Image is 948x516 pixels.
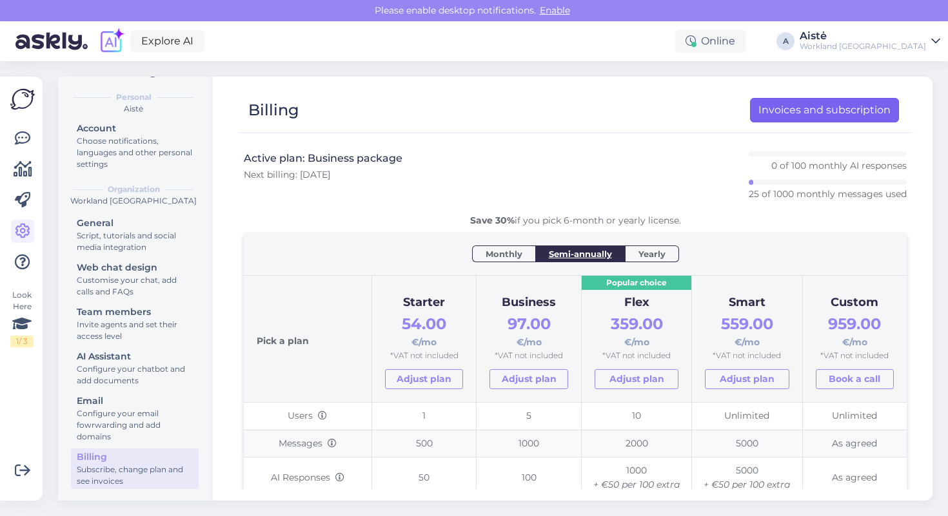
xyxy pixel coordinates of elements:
span: Yearly [638,247,666,260]
div: Invite agents and set their access level [77,319,193,342]
i: + €50 per 100 extra [593,479,680,490]
div: Flex [595,294,678,312]
div: Billing [248,98,299,122]
td: 10 [581,403,691,430]
div: *VAT not included [489,350,568,362]
div: Configure your chatbot and add documents [77,363,193,387]
span: 959.00 [828,314,881,333]
img: explore-ai [98,28,125,55]
a: AI AssistantConfigure your chatbot and add documents [71,348,199,388]
a: BillingSubscribe, change plan and see invoices [71,448,199,489]
div: Starter [385,294,463,312]
div: Online [675,30,746,53]
td: 2000 [581,430,691,457]
div: Look Here [10,289,34,347]
div: AI Assistant [77,350,193,363]
td: Messages [244,430,371,457]
td: AI Responses [244,457,371,499]
div: Pick a plan [257,289,359,389]
div: Choose notifications, languages and other personal settings [77,135,193,170]
p: 25 of 1000 monthly messages used [749,187,907,200]
div: Email [77,394,193,408]
div: Custom [816,294,894,312]
span: Semi-annually [549,247,612,260]
a: Adjust plan [705,369,789,389]
td: 5000 [692,430,802,457]
b: Save 30% [470,215,515,226]
div: €/mo [489,312,568,350]
td: 100 [477,457,581,499]
div: €/mo [595,312,678,350]
td: 5000 [692,457,802,499]
td: 1000 [477,430,581,457]
div: Script, tutorials and social media integration [77,230,193,253]
div: 1 / 3 [10,336,34,347]
img: Askly Logo [10,87,35,111]
a: Invoices and subscription [750,98,899,122]
span: 559.00 [721,314,773,333]
a: AistėWorkland [GEOGRAPHIC_DATA] [800,31,940,52]
div: *VAT not included [595,350,678,362]
td: 500 [371,430,476,457]
div: Subscribe, change plan and see invoices [77,464,193,487]
div: A [776,32,795,50]
i: + €50 per 100 extra [704,479,790,490]
div: *VAT not included [385,350,463,362]
p: 0 of 100 monthly AI responses [771,159,907,172]
span: 359.00 [611,314,663,333]
a: Adjust plan [489,369,568,389]
td: Unlimited [692,403,802,430]
span: Enable [536,5,574,16]
div: Popular choice [582,276,691,291]
div: *VAT not included [816,350,894,362]
button: Book a call [816,369,894,389]
span: 54.00 [402,314,446,333]
td: 1 [371,403,476,430]
div: Billing [77,450,193,464]
div: Smart [705,294,789,312]
div: Workland [GEOGRAPHIC_DATA] [800,41,926,52]
td: As agreed [802,430,907,457]
a: AccountChoose notifications, languages and other personal settings [71,120,199,172]
span: 97.00 [508,314,551,333]
span: Next billing: [DATE] [244,169,330,180]
div: Team members [77,305,193,319]
div: Configure your email fowrwarding and add domains [77,408,193,443]
div: €/mo [385,312,463,350]
td: 50 [371,457,476,499]
td: As agreed [802,457,907,499]
div: Business [489,294,568,312]
h3: Active plan: Business package [244,151,402,166]
a: GeneralScript, tutorials and social media integration [71,215,199,255]
div: Account [77,122,193,135]
a: EmailConfigure your email fowrwarding and add domains [71,392,199,444]
td: 1000 [581,457,691,499]
div: *VAT not included [705,350,789,362]
div: €/mo [705,312,789,350]
div: Web chat design [77,261,193,274]
div: General [77,216,193,230]
td: Users [244,403,371,430]
a: Adjust plan [385,369,463,389]
a: Adjust plan [595,369,678,389]
b: Organization [108,184,160,195]
span: Monthly [486,247,522,260]
b: Personal [116,91,152,103]
div: Aistė [68,103,199,115]
div: Workland [GEOGRAPHIC_DATA] [68,195,199,207]
div: Customise your chat, add calls and FAQs [77,274,193,298]
a: Explore AI [130,30,204,52]
div: €/mo [816,312,894,350]
div: Aistė [800,31,926,41]
a: Web chat designCustomise your chat, add calls and FAQs [71,259,199,300]
div: if you pick 6-month or yearly license. [244,214,907,227]
td: 5 [477,403,581,430]
a: Team membersInvite agents and set their access level [71,303,199,344]
td: Unlimited [802,403,907,430]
